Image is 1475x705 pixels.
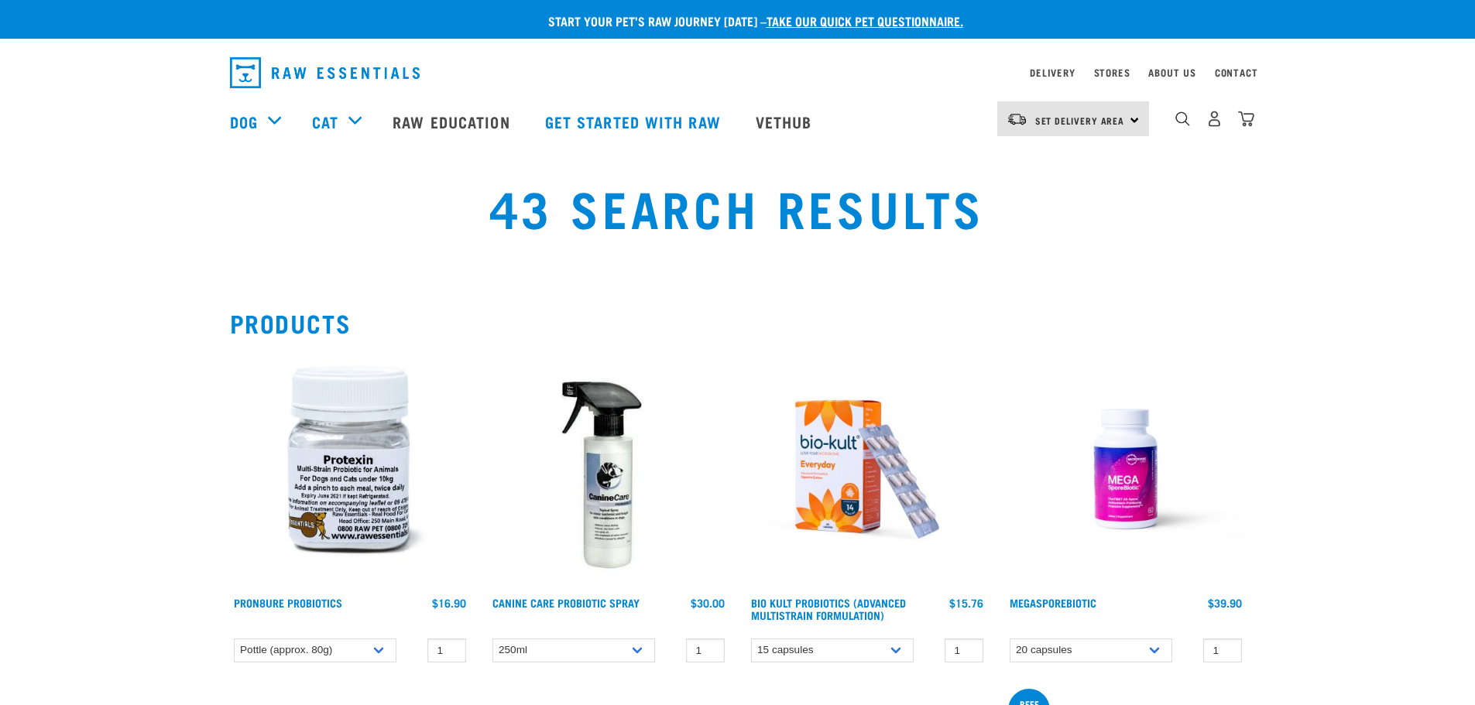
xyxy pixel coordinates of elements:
[1148,70,1195,75] a: About Us
[1215,70,1258,75] a: Contact
[489,349,729,589] img: Canine Care
[1203,638,1242,662] input: 1
[312,110,338,133] a: Cat
[234,600,342,605] a: ProN8ure Probiotics
[1208,597,1242,609] div: $39.90
[1094,70,1130,75] a: Stores
[740,91,832,152] a: Vethub
[686,638,725,662] input: 1
[945,638,983,662] input: 1
[427,638,466,662] input: 1
[1175,111,1190,126] img: home-icon-1@2x.png
[1006,349,1246,589] img: Raw Essentials Mega Spore Biotic Probiotic For Dogs
[492,600,640,605] a: Canine Care Probiotic Spray
[230,349,470,589] img: Plastic Bottle Of Protexin For Dogs And Cats
[1007,112,1027,126] img: van-moving.png
[230,309,1246,337] h2: Products
[691,597,725,609] div: $30.00
[747,349,987,589] img: 2023 AUG RE Product1724
[1010,600,1096,605] a: MegaSporeBiotic
[218,51,1258,94] nav: dropdown navigation
[1030,70,1075,75] a: Delivery
[1206,111,1223,127] img: user.png
[530,91,740,152] a: Get started with Raw
[273,179,1201,234] h1: 43 Search Results
[751,600,906,618] a: Bio Kult Probiotics (Advanced Multistrain Formulation)
[230,57,420,88] img: Raw Essentials Logo
[1035,118,1125,123] span: Set Delivery Area
[432,597,466,609] div: $16.90
[377,91,529,152] a: Raw Education
[767,17,963,24] a: take our quick pet questionnaire.
[230,110,258,133] a: Dog
[1238,111,1254,127] img: home-icon@2x.png
[949,597,983,609] div: $15.76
